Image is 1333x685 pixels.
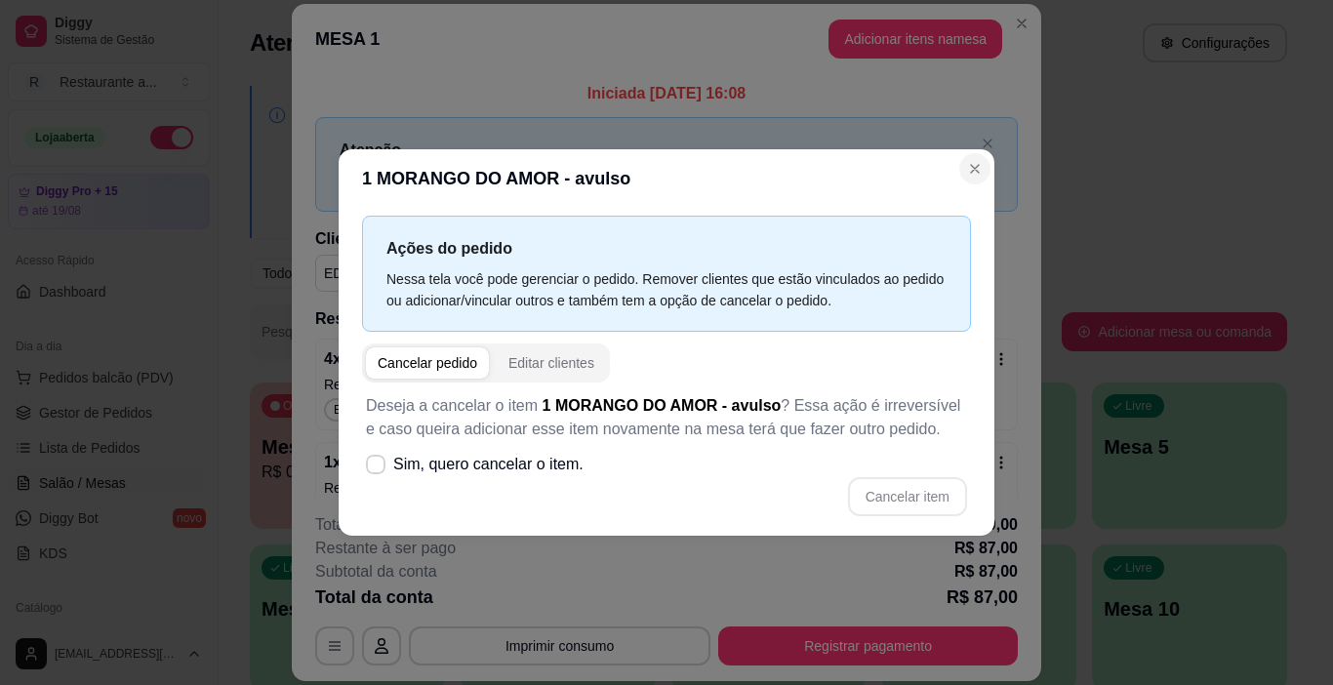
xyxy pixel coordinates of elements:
div: Editar clientes [508,353,594,373]
div: Nessa tela você pode gerenciar o pedido. Remover clientes que estão vinculados ao pedido ou adici... [386,268,947,311]
header: 1 MORANGO DO AMOR - avulso [339,149,994,208]
p: Ações do pedido [386,236,947,261]
p: Deseja a cancelar o item ? Essa ação é irreversível e caso queira adicionar esse item novamente n... [366,394,967,441]
span: Sim, quero cancelar o item. [393,453,584,476]
span: 1 MORANGO DO AMOR - avulso [543,397,782,414]
button: Close [959,153,990,184]
div: Cancelar pedido [378,353,477,373]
